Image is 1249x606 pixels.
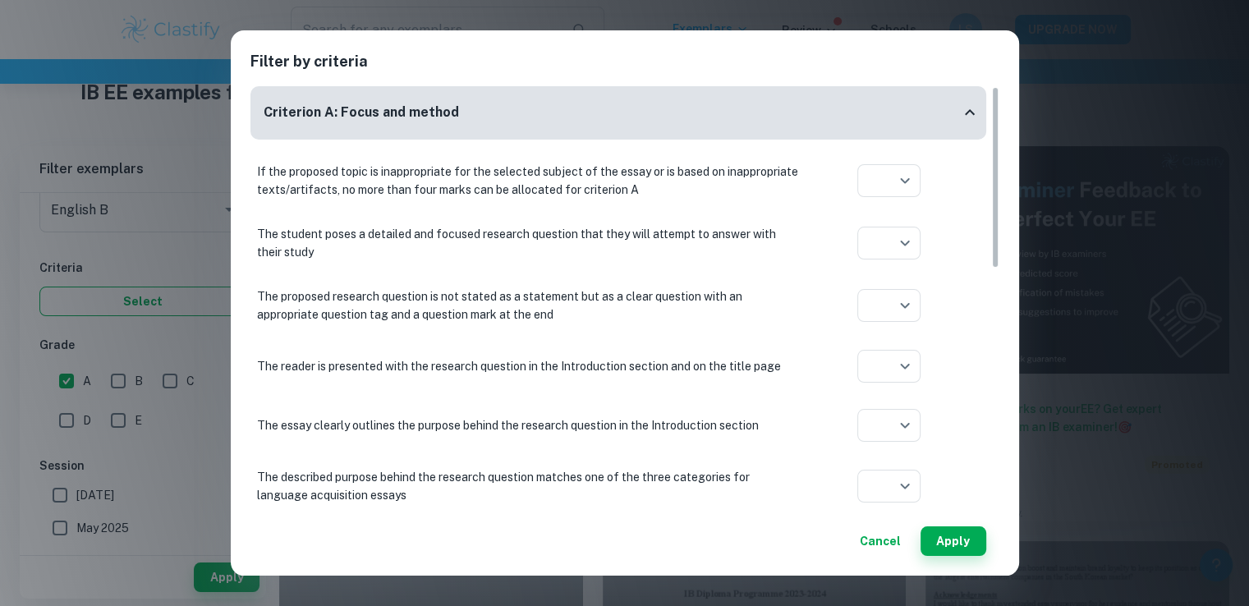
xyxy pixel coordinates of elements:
h2: Filter by criteria [250,50,999,86]
p: The essay clearly outlines the purpose behind the research question in the Introduction section [257,416,799,434]
button: Cancel [853,526,907,556]
div: Criterion A: Focus and method [250,86,986,140]
p: The described purpose behind the research question matches one of the three categories for langua... [257,468,799,504]
p: The student poses a detailed and focused research question that they will attempt to answer with ... [257,225,799,261]
p: If the proposed topic is inappropriate for the selected subject of the essay or is based on inapp... [257,163,799,199]
h6: Criterion A: Focus and method [264,103,459,123]
p: The proposed research question is not stated as a statement but as a clear question with an appro... [257,287,799,324]
button: Apply [921,526,986,556]
p: The reader is presented with the research question in the Introduction section and on the title page [257,357,799,375]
